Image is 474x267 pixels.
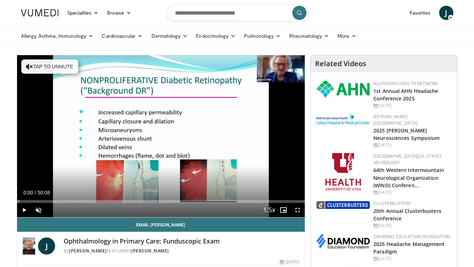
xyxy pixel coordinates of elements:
img: Dr. Joyce Wipf [23,237,36,255]
img: d0406666-9e5f-4b94-941b-f1257ac5ccaf.png.150x105_q85_autocrop_double_scale_upscale_version-0.2.png [316,234,370,248]
div: Progress Bar [17,200,305,203]
a: Cardiovascular [97,29,147,43]
video-js: Video Player [17,55,305,218]
img: VuMedi Logo [21,9,59,16]
a: Diamond Education Foundation [373,234,450,240]
a: J [439,6,453,20]
a: [PERSON_NAME] [131,248,169,254]
a: Clusterbusters [373,200,411,206]
a: Favorites [405,6,435,20]
span: 0:00 [23,190,33,195]
img: e7977282-282c-4444-820d-7cc2733560fd.jpg.150x105_q85_autocrop_double_scale_upscale_version-0.2.jpg [316,114,370,125]
button: Fullscreen [291,203,305,217]
img: 628ffacf-ddeb-4409-8647-b4d1102df243.png.150x105_q85_autocrop_double_scale_upscale_version-0.2.png [316,80,370,98]
a: 2025 Headache Management Paradigm [373,241,444,255]
div: [DATE] [373,189,451,196]
a: Endocrinology [192,29,240,43]
div: [DATE] [373,222,451,229]
a: J [38,237,55,255]
a: Email [PERSON_NAME] [17,218,305,232]
div: [DATE] [373,103,451,109]
a: Allergy, Asthma, Immunology [17,29,98,43]
a: 64th Western Intermountain Neurological Organization (WINO) Conferen… [373,167,444,188]
input: Search topics, interventions [166,4,308,21]
span: / [35,190,36,195]
a: [PERSON_NAME][GEOGRAPHIC_DATA] [373,114,417,126]
a: Dermatology [147,29,192,43]
a: [PERSON_NAME] [69,248,107,254]
button: Play [17,203,31,217]
a: Rheumatology [285,29,333,43]
a: Pulmonology [240,29,285,43]
img: d3be30b6-fe2b-4f13-a5b4-eba975d75fdd.png.150x105_q85_autocrop_double_scale_upscale_version-0.2.png [316,201,370,209]
a: Specialties [63,6,103,20]
img: f6362829-b0a3-407d-a044-59546adfd345.png.150x105_q85_autocrop_double_scale_upscale_version-0.2.png [325,153,361,190]
button: Enable picture-in-picture mode [276,203,291,217]
a: 2025 [PERSON_NAME] Neurosciences Symposium [373,127,440,141]
a: 1st Annual AHN Headache Conference 2025 [373,88,438,102]
a: Allegheny Health Network [373,80,438,87]
span: 50:08 [37,190,50,195]
a: [GEOGRAPHIC_DATA][US_STATE] Neurology [373,153,441,166]
a: 20th Annual Clusterbusters Conference [373,208,441,222]
a: More [333,29,361,43]
a: Browse [103,6,135,20]
button: Unmute [31,203,46,217]
div: [DATE] [280,259,299,265]
h4: Ophthalmology in Primary Care: Funduscopic Exam [64,237,299,245]
h4: Related Videos [315,59,366,68]
button: Playback Rate [262,203,276,217]
div: [DATE] [373,256,451,262]
div: [DATE] [373,142,451,148]
div: By FEATURING [64,248,299,254]
button: Tap to unmute [21,59,78,74]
